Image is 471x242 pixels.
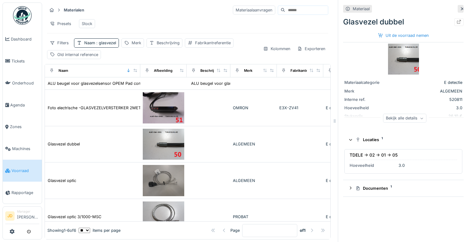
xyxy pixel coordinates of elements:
[132,40,141,46] div: Merk
[47,38,72,47] div: Filters
[12,146,39,152] span: Machines
[11,58,39,64] span: Tickets
[279,105,321,111] div: E3X-ZV41
[346,183,461,194] summary: Documenten1
[290,68,323,73] div: Fabrikantreferentie
[326,178,367,184] div: E detectie
[300,227,306,233] strong: of 1
[355,185,456,191] div: Documenten
[326,141,367,147] div: E detectie
[399,162,405,168] div: 3.0
[82,21,92,27] div: Stock
[143,92,184,123] img: Foto electrische -GLASVEZELVERSTERKER 2METER
[350,162,396,168] div: Hoeveelheid
[48,80,149,86] div: ALU beugel voor glasvezelsensor OPEM Pad controle
[17,209,39,214] div: Manager
[48,178,76,184] div: Glasvezel optic
[143,165,184,196] img: Glasvezel optic
[233,105,274,111] div: OMRON
[48,214,101,220] div: Glasvezel optic 3/1000-MSC
[344,80,391,85] div: Materiaalcategorie
[343,16,464,28] div: Glasvezel dubbel
[393,88,462,94] div: ALGEMEEN
[59,68,68,73] div: Naam
[355,137,456,143] div: Locaties
[11,36,39,42] span: Dashboard
[10,102,39,108] span: Agenda
[10,124,39,130] span: Zones
[3,138,42,160] a: Machines
[353,6,370,12] div: Materiaal
[48,141,80,147] div: Glasvezel dubbel
[3,94,42,116] a: Agenda
[3,28,42,50] a: Dashboard
[233,141,274,147] div: ALGEMEEN
[344,105,391,111] div: Hoeveelheid
[143,129,184,160] img: Glasvezel dubbel
[393,80,462,85] div: E detectie
[376,31,431,40] div: Uit de voorraad nemen
[3,182,42,204] a: Rapportage
[393,105,462,111] div: 3.0
[61,7,87,13] strong: Materialen
[3,50,42,72] a: Tickets
[244,68,252,73] div: Merk
[157,40,180,46] div: Beschrijving
[388,44,419,75] img: Glasvezel dubbel
[346,134,461,145] summary: Locaties1
[233,178,274,184] div: ALGEMEEN
[350,152,398,158] div: TDELE -> 02 -> 01 -> 05
[233,6,275,15] div: Materiaalaanvragen
[11,168,39,174] span: Voorraad
[143,201,184,233] img: Glasvezel optic 3/1000-MSC
[47,227,76,233] div: Showing 1 - 6 of 6
[393,97,462,102] div: 520811
[5,209,39,224] a: JD Manager[PERSON_NAME]
[17,209,39,223] li: [PERSON_NAME]
[12,80,39,86] span: Onderhoud
[154,68,172,73] div: Afbeelding
[326,105,367,111] div: E detectie
[11,190,39,196] span: Rapportage
[383,114,426,123] div: Bekijk alle details
[200,68,221,73] div: Beschrijving
[47,19,74,28] div: Presets
[344,88,391,94] div: Merk
[326,214,367,220] div: E detectie
[13,6,32,25] img: Badge_color-CXgf-gQk.svg
[344,97,391,102] div: Interne ref.
[84,40,116,46] div: Naam
[230,227,240,233] div: Page
[5,211,15,221] li: JD
[79,227,120,233] div: items per page
[260,44,293,53] div: Kolommen
[3,116,42,138] a: Zones
[48,105,146,111] div: Foto electrische -GLASVEZELVERSTERKER 2METER
[57,52,98,58] div: Old internal reference
[95,41,116,45] span: : glasvezel
[195,40,231,46] div: Fabrikantreferentie
[233,214,274,220] div: PROBAT
[191,80,290,86] div: ALU beugel voor glasvezelsensor OPEM Pad contr...
[3,72,42,94] a: Onderhoud
[3,160,42,182] a: Voorraad
[294,44,328,53] div: Exporteren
